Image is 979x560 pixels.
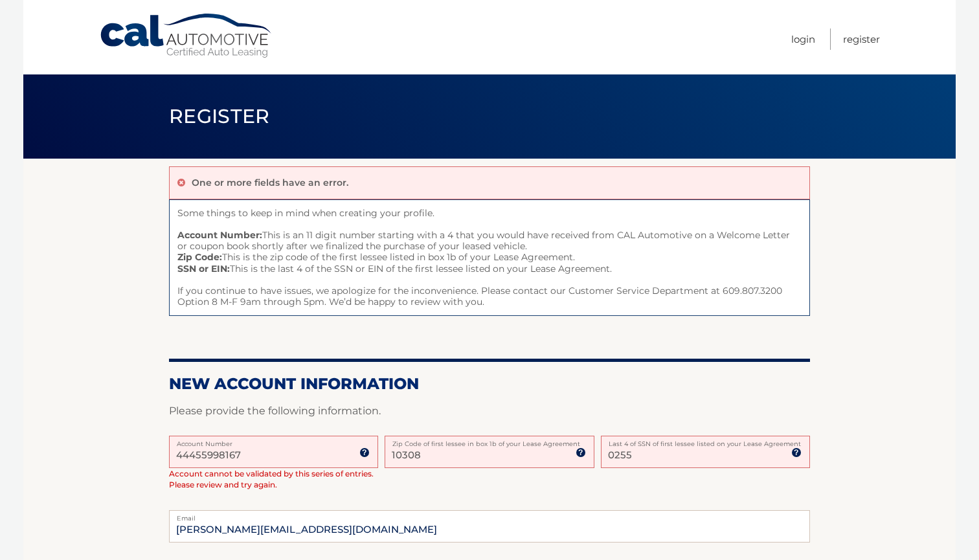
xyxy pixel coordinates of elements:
input: Account Number [169,436,378,468]
h2: New Account Information [169,374,810,394]
input: Zip Code [385,436,594,468]
label: Email [169,510,810,521]
img: tooltip.svg [791,447,802,458]
strong: Account Number: [177,229,262,241]
label: Last 4 of SSN of first lessee listed on your Lease Agreement [601,436,810,446]
img: tooltip.svg [359,447,370,458]
img: tooltip.svg [576,447,586,458]
strong: Zip Code: [177,251,222,263]
input: Email [169,510,810,543]
label: Zip Code of first lessee in box 1b of your Lease Agreement [385,436,594,446]
label: Account Number [169,436,378,446]
span: Account cannot be validated by this series of entries. Please review and try again. [169,469,374,489]
p: One or more fields have an error. [192,177,348,188]
span: Register [169,104,270,128]
p: Please provide the following information. [169,402,810,420]
a: Cal Automotive [99,13,274,59]
strong: SSN or EIN: [177,263,230,274]
span: Some things to keep in mind when creating your profile. This is an 11 digit number starting with ... [169,199,810,317]
a: Register [843,28,880,50]
a: Login [791,28,815,50]
input: SSN or EIN (last 4 digits only) [601,436,810,468]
